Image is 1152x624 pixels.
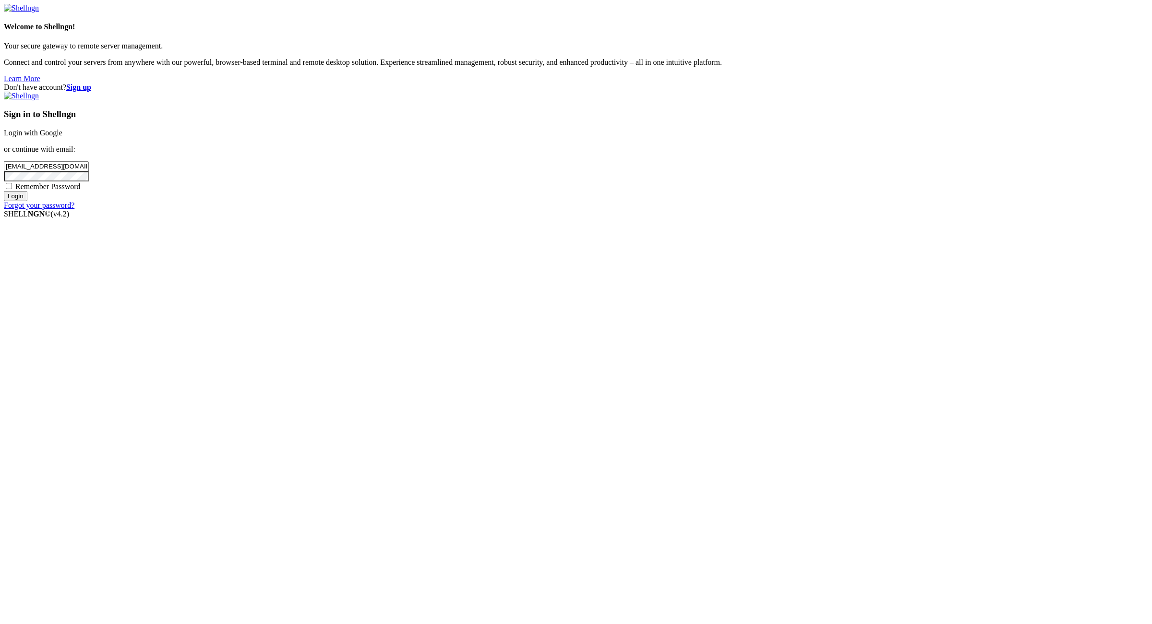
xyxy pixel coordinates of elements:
[4,92,39,100] img: Shellngn
[4,58,1148,67] p: Connect and control your servers from anywhere with our powerful, browser-based terminal and remo...
[4,145,1148,154] p: or continue with email:
[4,191,27,201] input: Login
[51,210,70,218] span: 4.2.0
[4,201,74,209] a: Forgot your password?
[4,23,1148,31] h4: Welcome to Shellngn!
[66,83,91,91] a: Sign up
[4,42,1148,50] p: Your secure gateway to remote server management.
[4,129,62,137] a: Login with Google
[28,210,45,218] b: NGN
[6,183,12,189] input: Remember Password
[4,83,1148,92] div: Don't have account?
[15,182,81,191] span: Remember Password
[4,161,89,171] input: Email address
[4,74,40,83] a: Learn More
[4,109,1148,120] h3: Sign in to Shellngn
[4,4,39,12] img: Shellngn
[4,210,69,218] span: SHELL ©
